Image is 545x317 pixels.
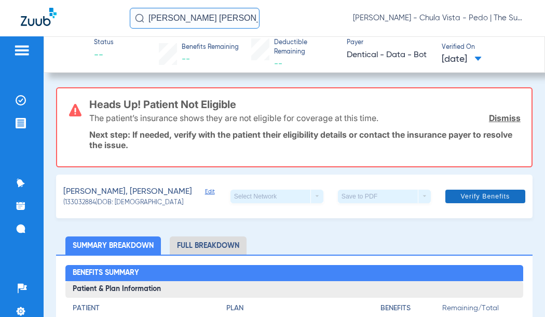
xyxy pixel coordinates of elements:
[226,303,362,314] h4: Plan
[353,13,524,23] span: [PERSON_NAME] - Chula Vista - Pedo | The Super Dentists
[65,236,161,255] li: Summary Breakdown
[442,43,528,52] span: Verified On
[63,199,183,208] span: (133032884) DOB: [DEMOGRAPHIC_DATA]
[205,188,214,198] span: Edit
[170,236,247,255] li: Full Breakdown
[489,113,521,123] a: Dismiss
[73,303,209,314] h4: Patient
[65,265,524,282] h2: Benefits Summary
[182,43,239,52] span: Benefits Remaining
[493,267,545,317] iframe: Chat Widget
[445,190,525,203] button: Verify Benefits
[130,8,260,29] input: Search for patients
[89,99,521,110] h3: Heads Up! Patient Not Eligible
[274,38,337,57] span: Deductible Remaining
[347,49,433,62] span: Dentical - Data - Bot
[69,104,81,116] img: error-icon
[13,44,30,57] img: hamburger-icon
[380,303,442,314] h4: Benefits
[94,49,114,62] span: --
[135,14,144,23] img: Search Icon
[21,8,57,26] img: Zuub Logo
[274,60,282,68] span: --
[94,38,114,48] span: Status
[63,186,192,199] span: [PERSON_NAME], [PERSON_NAME]
[347,38,433,48] span: Payer
[182,55,190,63] span: --
[460,192,510,201] span: Verify Benefits
[442,53,482,66] span: [DATE]
[89,113,378,123] p: The patient’s insurance shows they are not eligible for coverage at this time.
[65,281,524,298] h3: Patient & Plan Information
[89,129,521,150] p: Next step: If needed, verify with the patient their eligibility details or contact the insurance ...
